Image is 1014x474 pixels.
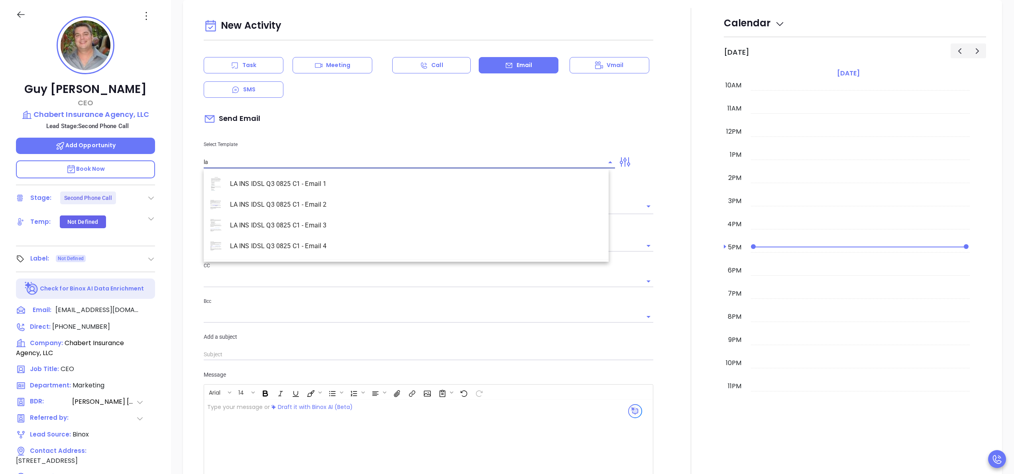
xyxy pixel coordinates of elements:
[726,266,743,275] div: 6pm
[419,385,434,399] span: Insert Image
[61,20,110,70] img: profile-user
[607,61,624,69] p: Vmail
[727,196,743,206] div: 3pm
[204,16,653,36] div: New Activity
[30,446,86,455] span: Contact Address:
[234,389,248,394] span: 14
[968,43,986,58] button: Next day
[726,219,743,229] div: 4pm
[471,385,485,399] span: Redo
[431,61,443,69] p: Call
[73,430,89,439] span: Binox
[951,43,969,58] button: Previous day
[303,385,324,399] span: Fill color or set the text color
[205,389,224,394] span: Arial
[234,385,257,399] span: Font size
[30,253,49,265] div: Label:
[40,284,144,293] p: Check for Binox AI Data Enrichment
[288,385,302,399] span: Underline
[204,332,653,341] p: Add a subject
[643,276,654,287] button: Open
[726,104,743,113] div: 11am
[643,201,654,212] button: Open
[273,385,287,399] span: Italic
[55,141,116,149] span: Add Opportunity
[30,381,71,389] span: Department:
[72,397,136,407] span: [PERSON_NAME] [PERSON_NAME]
[204,370,653,379] p: Message
[204,385,233,399] span: Font family
[835,68,861,79] a: [DATE]
[205,385,226,399] button: Arial
[52,322,110,331] span: [PHONE_NUMBER]
[725,127,743,136] div: 12pm
[16,456,78,465] span: [STREET_ADDRESS]
[724,81,743,90] div: 10am
[30,192,52,204] div: Stage:
[242,61,256,69] p: Task
[517,61,533,69] p: Email
[326,61,351,69] p: Meeting
[16,338,124,357] span: Chabert Insurance Agency, LLC
[628,404,642,418] img: svg%3e
[16,109,155,120] a: Chabert Insurance Agency, LLC
[234,385,250,399] button: 14
[643,311,654,322] button: Open
[30,430,71,438] span: Lead Source:
[16,97,155,108] p: CEO
[728,150,743,160] div: 1pm
[257,385,272,399] span: Bold
[30,397,71,407] span: BDR:
[204,236,609,257] li: LA INS IDSL Q3 0825 C1 - Email 4
[271,405,276,409] img: svg%3e
[30,322,51,331] span: Direct :
[64,192,112,204] div: Second Phone Call
[25,282,39,296] img: Ai-Enrich-DaqCidB-.svg
[726,381,743,391] div: 11pm
[66,165,105,173] span: Book Now
[726,243,743,252] div: 5pm
[243,85,255,94] p: SMS
[726,312,743,322] div: 8pm
[724,16,785,30] span: Calendar
[643,240,654,251] button: Open
[278,403,353,411] span: Draft it with Binox AI (Beta)
[434,385,455,399] span: Surveys
[204,215,609,236] li: LA INS IDSL Q3 0825 C1 - Email 3
[30,365,59,373] span: Job Title:
[33,305,51,316] span: Email:
[61,364,74,373] span: CEO
[724,358,743,368] div: 10pm
[727,173,743,183] div: 2pm
[204,140,615,149] p: Select Template
[73,381,104,390] span: Marketing
[724,48,749,57] h2: [DATE]
[204,261,653,270] p: CC
[726,289,743,298] div: 7pm
[16,82,155,97] p: Guy [PERSON_NAME]
[204,349,653,361] input: Subject
[55,305,139,315] span: [EMAIL_ADDRESS][DOMAIN_NAME]
[404,385,419,399] span: Insert link
[367,385,388,399] span: Align
[204,110,260,128] span: Send Email
[30,339,63,347] span: Company:
[389,385,403,399] span: Insert Files
[204,297,653,306] p: Bcc
[346,385,367,399] span: Insert Ordered List
[204,174,609,194] li: LA INS IDSL Q3 0825 C1 - Email 1
[20,121,155,131] p: Lead Stage: Second Phone Call
[30,413,71,423] span: Referred by:
[727,335,743,345] div: 9pm
[58,254,84,263] span: Not Defined
[30,216,51,228] div: Temp:
[605,157,616,168] button: Close
[67,215,98,228] div: Not Defined
[324,385,345,399] span: Insert Unordered List
[204,194,609,215] li: LA INS IDSL Q3 0825 C1 - Email 2
[456,385,470,399] span: Undo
